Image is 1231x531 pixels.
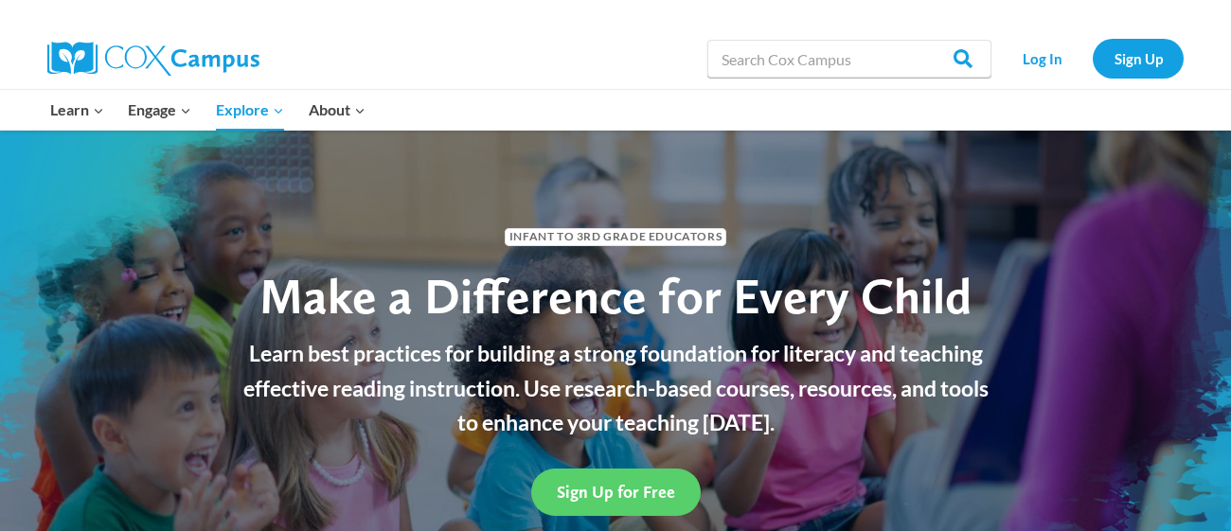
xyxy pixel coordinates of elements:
span: Infant to 3rd Grade Educators [505,228,726,246]
img: Cox Campus [47,42,259,76]
input: Search Cox Campus [707,40,991,78]
a: Sign Up [1093,39,1184,78]
p: Learn best practices for building a strong foundation for literacy and teaching effective reading... [232,336,999,440]
span: Sign Up for Free [557,482,675,502]
a: Sign Up for Free [531,469,701,515]
span: About [309,97,366,122]
nav: Primary Navigation [38,90,377,130]
span: Engage [128,97,191,122]
span: Learn [50,97,104,122]
span: Explore [216,97,284,122]
nav: Secondary Navigation [1001,39,1184,78]
span: Make a Difference for Every Child [259,266,972,326]
a: Log In [1001,39,1083,78]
